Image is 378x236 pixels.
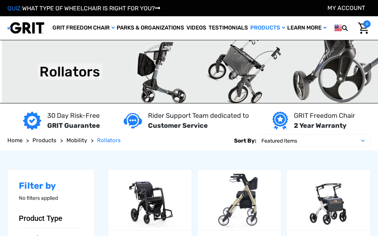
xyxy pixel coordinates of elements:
p: No filters applied [19,194,83,202]
span: Mobility [66,137,87,144]
a: Products [32,136,56,145]
a: Learn More [286,16,327,40]
a: Products [249,16,286,40]
a: Account [327,4,365,11]
a: Rollz Motion Electric 2.0 - Rollator and Wheelchair,$3,990.00 [108,170,192,230]
img: Cart [358,23,369,34]
button: Product Type [19,214,83,223]
a: Rollators [97,136,121,145]
img: Year warranty [272,112,288,130]
strong: Customer Service [148,122,208,130]
a: Cart with 0 items [356,20,371,36]
img: Rollz Motion Electric 2.0 - Rollator and Wheelchair [108,170,192,230]
a: Home [7,136,23,145]
input: Search [353,20,356,36]
strong: GRIT Guarantee [47,122,100,130]
img: GRIT Guarantee [23,112,41,130]
span: 0 [363,20,371,28]
a: Parks & Organizations [116,16,185,40]
a: QUIZ:WHAT TYPE OF WHEELCHAIR IS RIGHT FOR YOU? [7,5,160,12]
label: Sort By: [234,134,256,147]
span: Rollators [97,137,121,144]
a: Mobility [66,136,87,145]
a: Spazio Special Rollator (20" Seat) by Comodita,$490.00 [197,170,281,230]
span: Home [7,137,23,144]
a: Videos [185,16,207,40]
img: Rollz Flex Rollator [287,170,370,230]
img: us.png [334,23,342,33]
img: Spazio Special Rollator (20" Seat) by Comodita [197,170,281,230]
img: GRIT All-Terrain Wheelchair and Mobility Equipment [7,22,44,34]
span: Products [32,137,56,144]
a: Rollz Flex Rollator,$719.00 [287,170,370,230]
span: QUIZ: [7,5,22,12]
p: GRIT Freedom Chair [294,111,355,121]
h1: Rollators [39,63,100,80]
strong: 2 Year Warranty [294,122,347,130]
a: GRIT Freedom Chair [51,16,116,40]
span: Product Type [19,214,62,223]
img: Customer service [124,113,142,128]
a: Testimonials [207,16,249,40]
h2: Filter by [19,181,83,191]
p: 30 Day Risk-Free [47,111,100,121]
p: Rider Support Team dedicated to [148,111,249,121]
